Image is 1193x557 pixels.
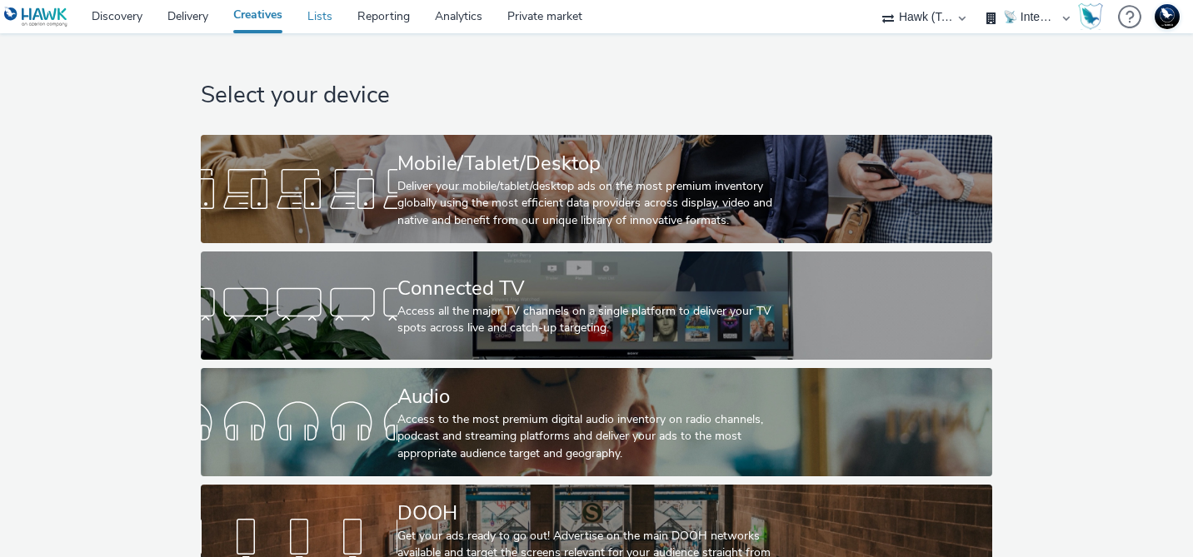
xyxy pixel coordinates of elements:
[201,80,992,112] h1: Select your device
[397,149,790,178] div: Mobile/Tablet/Desktop
[1078,3,1103,30] img: Hawk Academy
[397,303,790,337] div: Access all the major TV channels on a single platform to deliver your TV spots across live and ca...
[201,135,992,243] a: Mobile/Tablet/DesktopDeliver your mobile/tablet/desktop ads on the most premium inventory globall...
[201,251,992,360] a: Connected TVAccess all the major TV channels on a single platform to deliver your TV spots across...
[397,274,790,303] div: Connected TV
[397,382,790,411] div: Audio
[1078,3,1110,30] a: Hawk Academy
[4,7,68,27] img: undefined Logo
[397,499,790,528] div: DOOH
[1155,4,1180,29] img: Support Hawk
[397,178,790,229] div: Deliver your mobile/tablet/desktop ads on the most premium inventory globally using the most effi...
[397,411,790,462] div: Access to the most premium digital audio inventory on radio channels, podcast and streaming platf...
[201,368,992,476] a: AudioAccess to the most premium digital audio inventory on radio channels, podcast and streaming ...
